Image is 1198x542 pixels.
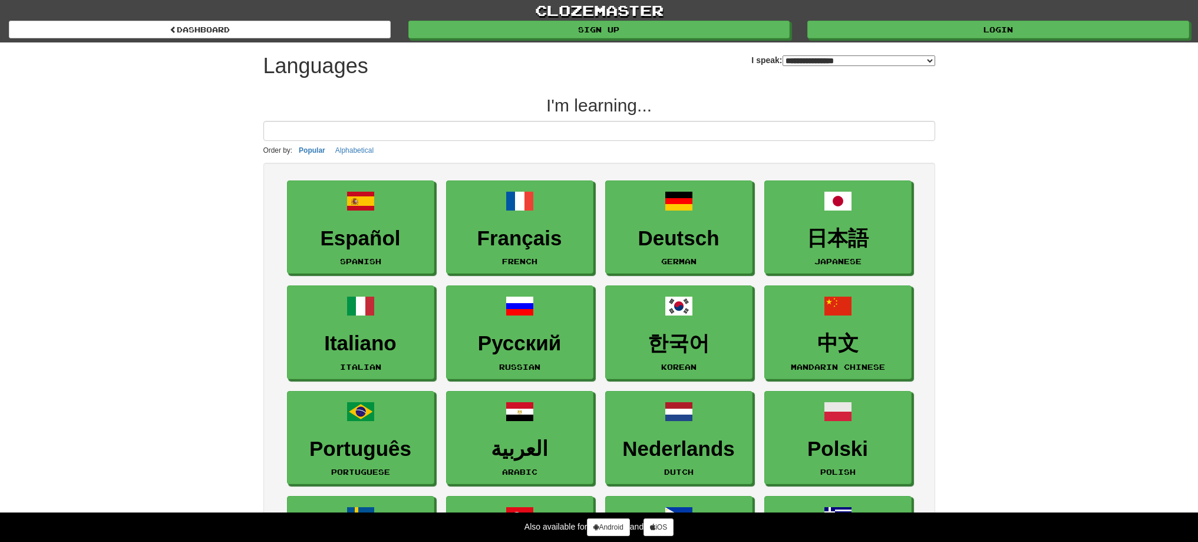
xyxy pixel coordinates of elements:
small: German [661,257,697,265]
a: PortuguêsPortuguese [287,391,434,485]
a: EspañolSpanish [287,180,434,274]
small: Order by: [263,146,293,155]
h3: Español [293,227,428,250]
button: Popular [295,144,329,157]
small: Arabic [502,468,537,476]
h3: Deutsch [612,227,746,250]
h3: العربية [453,438,587,461]
a: dashboard [9,21,391,38]
small: French [502,257,537,265]
a: Login [807,21,1189,38]
h1: Languages [263,54,368,78]
a: ItalianoItalian [287,285,434,379]
h2: I'm learning... [263,96,935,115]
small: Italian [340,363,381,371]
button: Alphabetical [332,144,377,157]
a: 中文Mandarin Chinese [764,285,912,379]
a: PolskiPolish [764,391,912,485]
small: Dutch [664,468,694,476]
h3: Nederlands [612,438,746,461]
small: Portuguese [331,468,390,476]
small: Russian [499,363,540,371]
small: Korean [661,363,697,371]
small: Spanish [340,257,381,265]
a: РусскийRussian [446,285,593,379]
h3: Italiano [293,332,428,355]
a: العربيةArabic [446,391,593,485]
h3: Português [293,438,428,461]
h3: Polski [771,438,905,461]
small: Mandarin Chinese [791,363,885,371]
h3: 日本語 [771,227,905,250]
a: Sign up [408,21,790,38]
a: 日本語Japanese [764,180,912,274]
small: Polish [820,468,856,476]
h3: Русский [453,332,587,355]
a: iOS [643,518,674,536]
a: 한국어Korean [605,285,753,379]
h3: Français [453,227,587,250]
a: DeutschGerman [605,180,753,274]
select: I speak: [783,55,935,66]
small: Japanese [814,257,862,265]
label: I speak: [751,54,935,66]
a: Android [587,518,629,536]
h3: 한국어 [612,332,746,355]
h3: 中文 [771,332,905,355]
a: NederlandsDutch [605,391,753,485]
a: FrançaisFrench [446,180,593,274]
